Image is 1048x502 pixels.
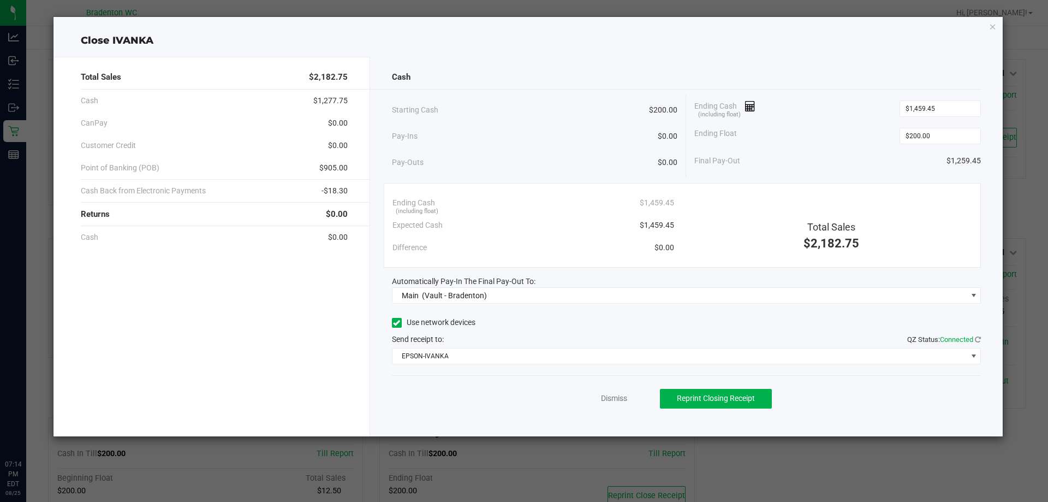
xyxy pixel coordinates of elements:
div: Close IVANKA [53,33,1003,48]
span: $0.00 [658,157,677,168]
span: Connected [940,335,973,344]
span: $0.00 [658,131,677,142]
span: Difference [392,242,427,253]
span: CanPay [81,117,108,129]
span: Total Sales [81,71,121,84]
span: Point of Banking (POB) [81,162,159,174]
span: Total Sales [807,221,855,233]
div: Returns [81,203,348,226]
span: Ending Float [694,128,737,144]
span: -$18.30 [321,185,348,197]
span: $200.00 [649,104,677,116]
button: Reprint Closing Receipt [660,389,772,409]
span: Automatically Pay-In The Final Pay-Out To: [392,277,535,286]
span: $2,182.75 [309,71,348,84]
span: (Vault - Bradenton) [422,291,487,300]
span: Cash Back from Electronic Payments [81,185,206,197]
span: Cash [392,71,410,84]
span: Final Pay-Out [694,155,740,167]
span: (including float) [396,207,438,216]
span: Ending Cash [694,101,755,117]
span: $0.00 [328,117,348,129]
span: Pay-Outs [392,157,424,168]
span: QZ Status: [907,335,981,344]
span: Pay-Ins [392,131,418,142]
iframe: Resource center [11,415,44,447]
span: $0.00 [328,140,348,151]
span: Expected Cash [392,220,443,231]
span: $2,182.75 [803,237,859,250]
span: EPSON-IVANKA [392,349,967,364]
span: Ending Cash [392,197,435,209]
span: Send receipt to: [392,335,444,344]
span: $1,459.45 [640,220,674,231]
span: $0.00 [328,232,348,243]
span: Cash [81,232,98,243]
span: Customer Credit [81,140,136,151]
a: Dismiss [601,393,627,404]
span: $1,459.45 [640,197,674,209]
span: Starting Cash [392,104,438,116]
span: $1,277.75 [313,95,348,107]
span: Cash [81,95,98,107]
span: Main [402,291,419,300]
span: $1,259.45 [946,155,981,167]
span: Reprint Closing Receipt [677,394,755,403]
span: $0.00 [654,242,674,253]
label: Use network devices [392,317,475,328]
span: (including float) [698,110,741,120]
span: $0.00 [326,208,348,221]
span: $905.00 [319,162,348,174]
